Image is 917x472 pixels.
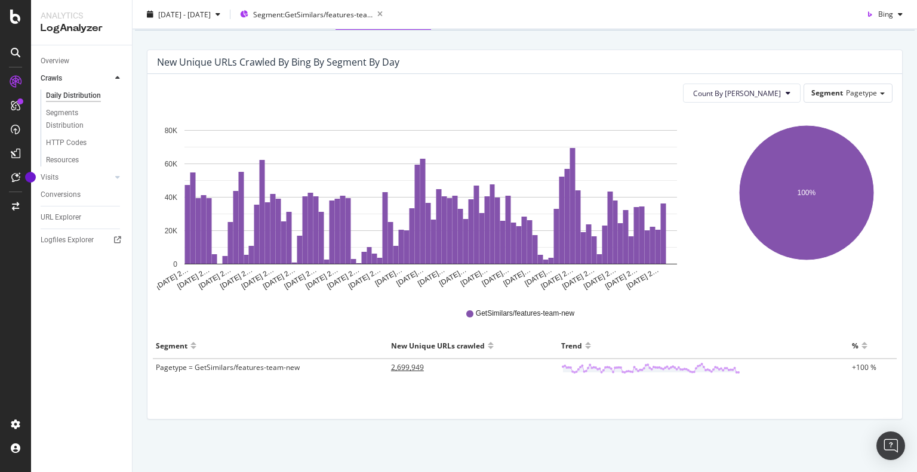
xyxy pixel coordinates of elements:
text: 60K [165,160,177,168]
span: GetSimilars/features-team-new [476,309,574,319]
text: 80K [165,127,177,135]
div: Overview [41,55,69,67]
span: +100 % [852,362,876,372]
span: Segment: GetSimilars/features-team-new [253,9,373,19]
div: URL Explorer [41,211,81,224]
span: Bing [878,9,893,19]
div: Segment [156,336,187,355]
button: Segment:GetSimilars/features-team-new [235,5,387,24]
span: Pagetype [846,88,877,98]
a: Resources [46,154,124,166]
div: Visits [41,171,59,184]
text: 40K [165,193,177,202]
div: HTTP Codes [46,137,87,149]
a: Visits [41,171,112,184]
div: % [852,336,858,355]
div: Crawls [41,72,62,85]
text: 100% [797,189,816,197]
span: 2,699,949 [391,362,424,372]
button: [DATE] - [DATE] [142,5,225,24]
span: [DATE] - [DATE] [158,9,211,19]
div: LogAnalyzer [41,21,122,35]
svg: A chart. [157,112,704,291]
div: Analytics [41,10,122,21]
a: Overview [41,55,124,67]
div: Tooltip anchor [25,172,36,183]
div: Trend [561,336,582,355]
a: Daily Distribution [46,90,124,102]
a: Segments Distribution [46,107,124,132]
a: HTTP Codes [46,137,124,149]
text: 0 [173,260,177,269]
span: Segment [811,88,843,98]
span: Pagetype = GetSimilars/features-team-new [156,362,300,372]
div: New Unique URLs crawled [391,336,485,355]
div: Daily Distribution [46,90,101,102]
a: Conversions [41,189,124,201]
div: Resources [46,154,79,166]
text: 20K [165,227,177,235]
a: URL Explorer [41,211,124,224]
div: Logfiles Explorer [41,234,94,246]
div: Conversions [41,189,81,201]
button: Bing [861,5,907,24]
a: Logfiles Explorer [41,234,124,246]
span: Count By Day [693,88,781,98]
a: Crawls [41,72,112,85]
div: Segments Distribution [46,107,112,132]
svg: A chart. [722,112,891,291]
div: New Unique URLs crawled by bing by Segment by Day [157,56,399,68]
button: Count By [PERSON_NAME] [683,84,801,103]
div: Open Intercom Messenger [876,431,905,460]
